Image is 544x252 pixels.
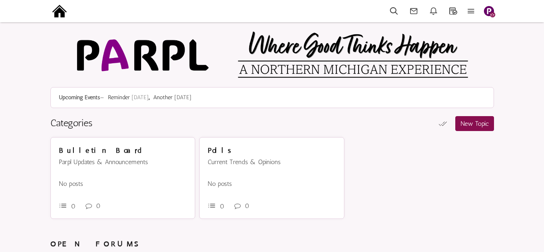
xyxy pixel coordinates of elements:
[71,202,75,210] span: 0
[108,94,130,101] a: Reminder
[174,94,192,101] span: [DATE]
[96,202,100,210] span: 0
[245,202,249,210] span: 0
[153,94,173,101] a: Another
[484,6,494,16] img: Slide1.png
[59,94,100,101] span: Upcoming Events
[59,146,142,155] a: Bulletin Board
[455,116,494,131] a: New Topic
[50,87,494,108] div: —
[131,94,152,101] span: [DATE]
[50,117,92,129] a: Categories
[50,2,69,20] img: output-onlinepngtools%20-%202025-09-15T191211.976.png
[461,120,489,127] span: New Topic
[208,146,235,155] a: Polls
[220,202,224,210] span: 0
